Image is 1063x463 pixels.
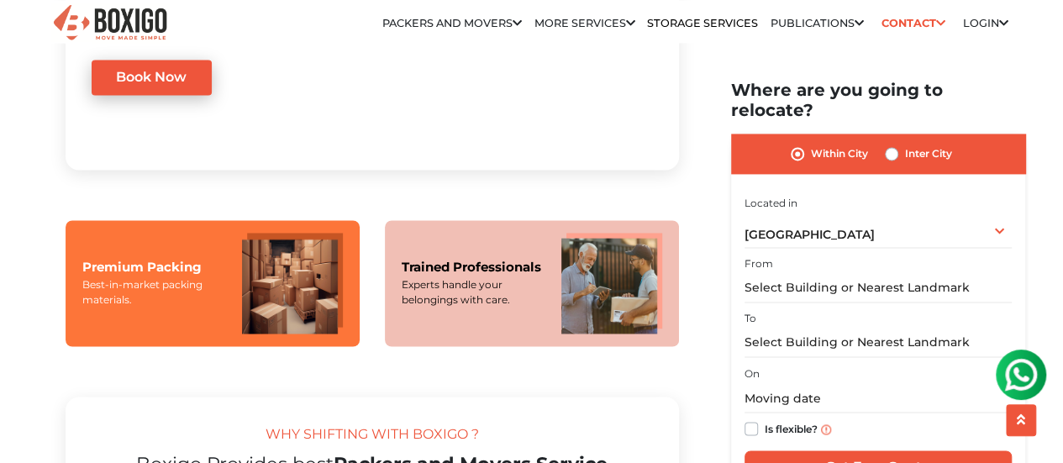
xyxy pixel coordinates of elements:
input: Select Building or Nearest Landmark [745,274,1012,303]
input: Select Building or Nearest Landmark [745,329,1012,358]
a: Contact [876,10,950,36]
button: scroll up [1006,404,1036,436]
div: Premium Packing [82,258,225,277]
img: info [821,424,831,434]
label: Within City [811,145,868,165]
input: Moving date [745,384,1012,413]
a: Login [962,17,1008,29]
div: Experts handle your belongings with care. [402,277,545,308]
label: Inter City [905,145,952,165]
img: whatsapp-icon.svg [17,17,50,50]
label: From [745,257,773,272]
div: WHY SHIFTING WITH BOXIGO ? [92,424,652,452]
a: Storage Services [647,17,758,29]
div: Trained Professionals [402,258,545,277]
a: Book Now [92,60,213,95]
label: To [745,312,756,327]
h2: Where are you going to relocate? [731,81,1025,121]
label: Located in [745,196,797,211]
label: On [745,367,760,382]
img: Trained Professionals [561,233,662,334]
img: Boxigo [51,3,169,44]
div: Best-in-market packing materials. [82,277,225,308]
label: Is flexible? [765,419,818,437]
a: More services [534,17,635,29]
span: [GEOGRAPHIC_DATA] [745,228,875,243]
img: Premium Packing [242,233,343,334]
a: Packers and Movers [382,17,522,29]
a: Publications [771,17,864,29]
